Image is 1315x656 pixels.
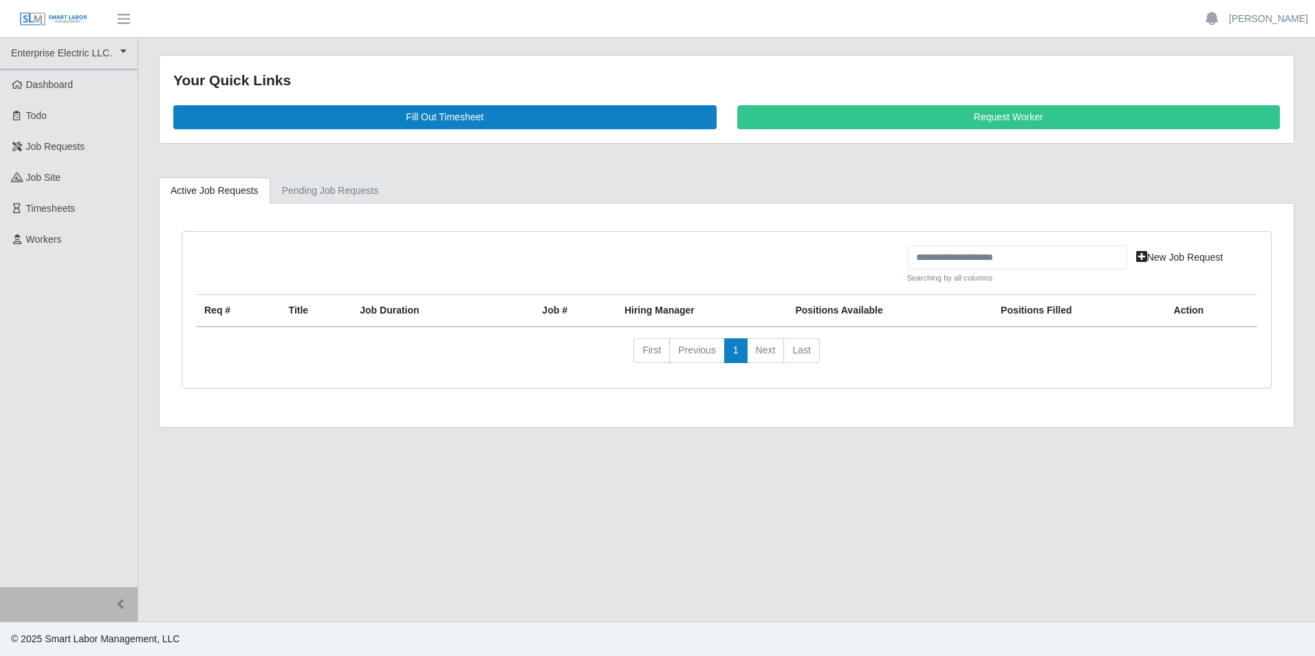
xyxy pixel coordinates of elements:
nav: pagination [196,338,1257,374]
a: New Job Request [1127,245,1232,270]
span: job site [26,172,61,183]
th: Req # [196,295,281,327]
span: Dashboard [26,79,74,90]
a: Active Job Requests [159,177,270,204]
th: Positions Filled [992,295,1166,327]
th: Job Duration [351,295,501,327]
a: Request Worker [737,105,1281,129]
span: Timesheets [26,203,76,214]
span: Workers [26,234,62,245]
small: Searching by all columns [907,272,1127,284]
div: Your Quick Links [173,69,1280,91]
span: Job Requests [26,141,85,152]
img: SLM Logo [19,12,88,27]
a: Pending Job Requests [270,177,391,204]
a: 1 [724,338,748,363]
th: Positions Available [787,295,992,327]
span: Todo [26,110,47,121]
a: Fill Out Timesheet [173,105,717,129]
span: © 2025 Smart Labor Management, LLC [11,633,180,644]
th: Title [281,295,352,327]
th: Action [1166,295,1257,327]
a: [PERSON_NAME] [1229,12,1308,26]
th: Hiring Manager [616,295,787,327]
th: Job # [534,295,616,327]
